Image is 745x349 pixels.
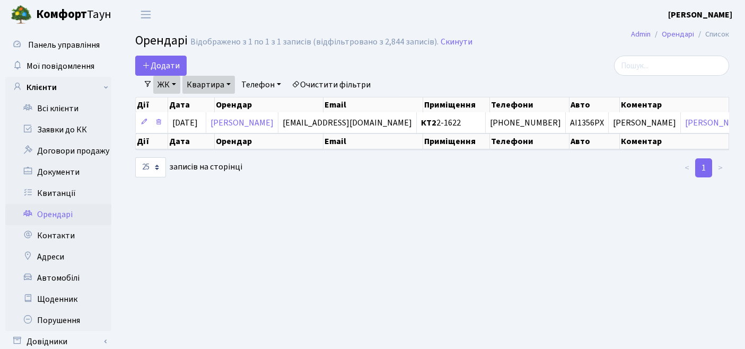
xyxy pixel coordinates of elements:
a: Мої повідомлення [5,56,111,77]
th: Дії [136,133,168,149]
a: [PERSON_NAME] [211,117,274,129]
a: Автомобілі [5,267,111,289]
span: Таун [36,6,111,24]
a: Квартира [182,76,235,94]
a: Договори продажу [5,140,111,162]
span: АІ1356РХ [570,119,604,127]
th: Коментар [620,97,729,112]
th: Дата [168,133,215,149]
span: [PERSON_NAME] [613,117,676,129]
th: Приміщення [423,97,490,112]
select: записів на сторінці [135,157,166,177]
th: Email [323,133,423,149]
th: Дії [136,97,168,112]
input: Пошук... [614,56,729,76]
a: Контакти [5,225,111,246]
a: Квитанції [5,183,111,204]
th: Авто [569,97,620,112]
a: 1 [695,158,712,177]
a: Додати [135,56,187,76]
span: Мої повідомлення [27,60,94,72]
th: Дата [168,97,215,112]
div: Відображено з 1 по 1 з 1 записів (відфільтровано з 2,844 записів). [190,37,439,47]
th: Телефони [490,97,569,112]
a: [PERSON_NAME] [668,8,732,21]
a: Панель управління [5,34,111,56]
img: logo.png [11,4,32,25]
span: 2-1622 [421,119,481,127]
th: Приміщення [423,133,490,149]
span: Панель управління [28,39,100,51]
a: Скинути [441,37,472,47]
label: записів на сторінці [135,157,242,177]
span: Орендарі [135,31,188,50]
b: Комфорт [36,6,87,23]
button: Переключити навігацію [133,6,159,23]
a: Документи [5,162,111,183]
a: Орендарі [5,204,111,225]
a: Admin [631,29,651,40]
th: Телефони [490,133,569,149]
a: Клієнти [5,77,111,98]
span: [EMAIL_ADDRESS][DOMAIN_NAME] [283,117,412,129]
th: Орендар [215,133,323,149]
span: Додати [142,60,180,71]
b: КТ2 [421,117,436,129]
a: Орендарі [662,29,694,40]
b: [PERSON_NAME] [668,9,732,21]
th: Коментар [620,133,729,149]
span: [PHONE_NUMBER] [490,119,561,127]
span: [DATE] [172,117,198,129]
th: Авто [569,133,620,149]
a: Всі клієнти [5,98,111,119]
a: Адреси [5,246,111,267]
a: ЖК [153,76,180,94]
th: Email [323,97,423,112]
a: Телефон [237,76,285,94]
a: Очистити фільтри [287,76,375,94]
nav: breadcrumb [615,23,745,46]
a: Порушення [5,310,111,331]
li: Список [694,29,729,40]
a: Заявки до КК [5,119,111,140]
a: Щоденник [5,289,111,310]
th: Орендар [215,97,323,112]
